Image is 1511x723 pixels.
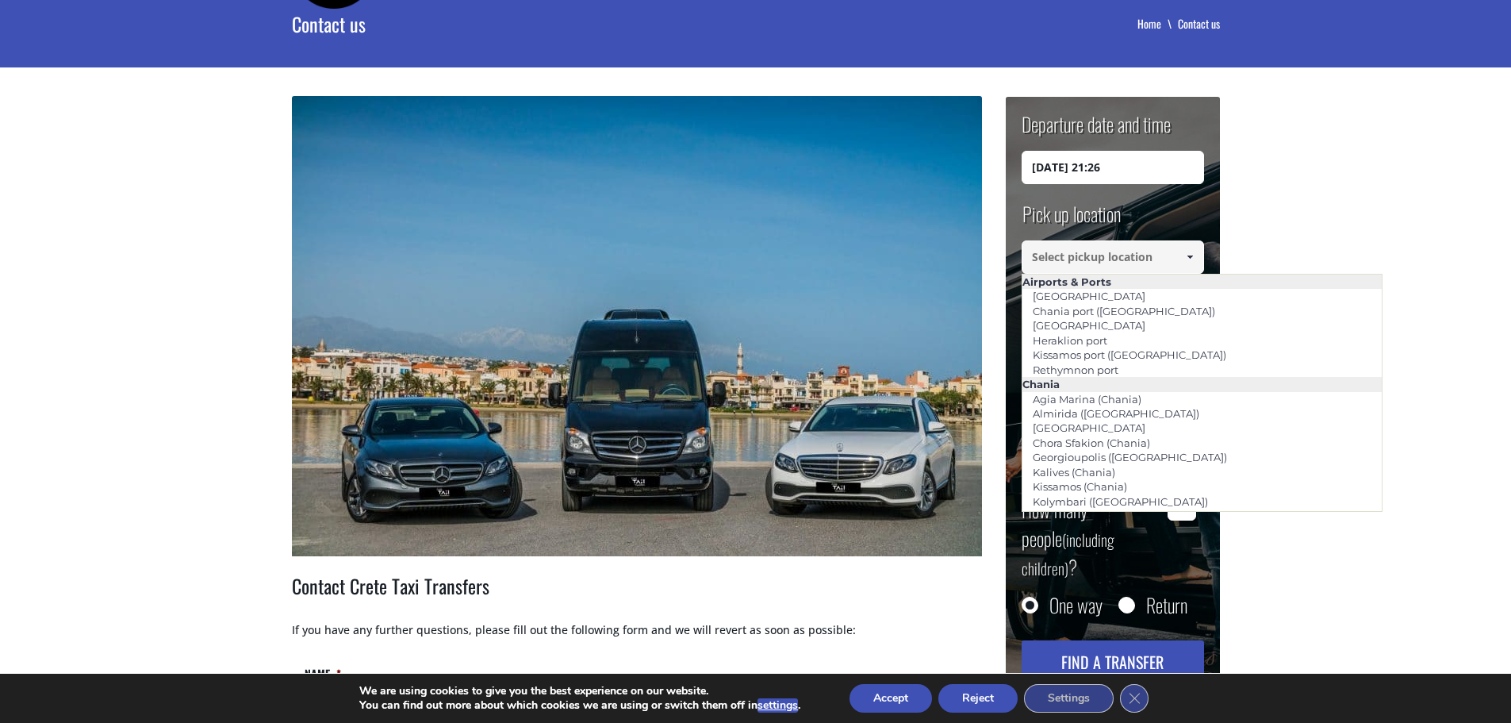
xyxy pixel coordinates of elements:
a: [GEOGRAPHIC_DATA] [1022,314,1156,337]
button: Settings [1024,684,1114,713]
p: If you have any further questions, please fill out the following form and we will revert as soon ... [292,621,982,654]
label: How many people ? [1022,495,1159,581]
label: Name [304,667,341,694]
li: Chania [1022,377,1383,391]
li: Contact us [1178,16,1220,32]
h2: Contact Crete Taxi Transfers [292,572,982,621]
a: Kissamos port ([GEOGRAPHIC_DATA]) [1022,344,1237,366]
p: We are using cookies to give you the best experience on our website. [359,684,800,698]
label: Pick up location [1022,200,1121,240]
button: Reject [938,684,1018,713]
li: Airports & Ports [1022,275,1383,289]
a: Chania port ([GEOGRAPHIC_DATA]) [1022,300,1225,322]
input: Select pickup location [1022,240,1204,274]
a: Chora Sfakion (Chania) [1022,432,1160,454]
a: Georgioupolis ([GEOGRAPHIC_DATA]) [1022,446,1237,468]
label: Departure date and time [1022,110,1171,151]
a: [GEOGRAPHIC_DATA] [1022,417,1156,439]
a: Kalives (Chania) [1022,461,1126,483]
p: You can find out more about which cookies we are using or switch them off in . [359,698,800,713]
a: Home [1137,15,1178,32]
a: Show All Items [1176,240,1202,274]
a: Kissamos (Chania) [1022,475,1137,498]
a: Heraklion port [1022,329,1118,352]
a: Rethymnon port [1022,359,1129,381]
button: Find a transfer [1022,640,1204,683]
button: settings [757,698,798,713]
button: Accept [849,684,932,713]
small: (including children) [1022,528,1114,580]
button: Close GDPR Cookie Banner [1120,684,1149,713]
a: Almirida ([GEOGRAPHIC_DATA]) [1022,402,1210,425]
a: Kolymbari ([GEOGRAPHIC_DATA]) [1022,490,1218,513]
a: [GEOGRAPHIC_DATA] [1022,285,1156,307]
label: Return [1146,597,1187,613]
label: One way [1049,597,1103,613]
img: Book a transfer in Crete. Offering Taxi, Mini Van and Mini Bus transfer services in Crete [292,96,982,556]
a: Agia Marina (Chania) [1022,388,1152,410]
